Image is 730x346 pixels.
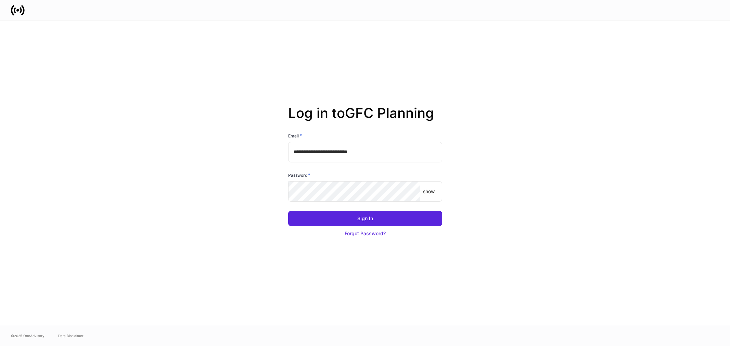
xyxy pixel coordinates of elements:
span: © 2025 OneAdvisory [11,333,44,338]
button: Sign In [288,211,442,226]
h6: Password [288,172,310,178]
div: Forgot Password? [345,230,386,237]
p: show [423,188,435,195]
button: Forgot Password? [288,226,442,241]
h6: Email [288,132,302,139]
h2: Log in to GFC Planning [288,105,442,132]
a: Data Disclaimer [58,333,84,338]
div: Sign In [357,215,373,222]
